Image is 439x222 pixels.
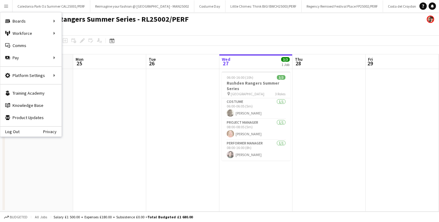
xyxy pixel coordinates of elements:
[227,75,253,80] span: 06:00-16:00 (10h)
[294,60,303,67] span: 28
[222,140,290,161] app-card-role: Performer Manager1/108:00-16:00 (8h)[PERSON_NAME]
[231,92,264,96] span: [GEOGRAPHIC_DATA]
[0,27,61,39] div: Workforce
[34,215,48,219] span: All jobs
[295,56,303,62] span: Thu
[3,214,28,220] button: Budgeted
[368,56,373,62] span: Fri
[302,0,383,12] button: Regency Remixed Festival Place FP25002/PERF
[222,98,290,119] app-card-role: Costume1/106:00-06:05 (5m)[PERSON_NAME]
[0,99,61,111] a: Knowledge Base
[222,71,290,161] app-job-card: 06:00-16:00 (10h)3/3Rushden Rangers Summer Series [GEOGRAPHIC_DATA]3 RolesCostume1/106:00-06:05 (...
[10,215,28,219] span: Budgeted
[222,119,290,140] app-card-role: Project Manager1/108:00-08:05 (5m)[PERSON_NAME]
[367,60,373,67] span: 29
[147,215,193,219] span: Total Budgeted £1 680.00
[0,52,61,64] div: Pay
[0,129,20,134] a: Log Out
[148,60,156,67] span: 26
[149,56,156,62] span: Tue
[194,0,225,12] button: Costume Day
[277,75,285,80] span: 3/3
[222,56,230,62] span: Wed
[13,0,90,12] button: Caledonia Park Oz Summer CAL25001/PERF
[281,62,289,67] div: 1 Job
[5,15,189,24] h1: Rushden Lakes - Rangers Summer Series - RL25002/PERF
[0,39,61,52] a: Comms
[54,215,193,219] div: Salary £1 500.00 + Expenses £180.00 + Subsistence £0.00 =
[90,0,194,12] button: Reimagine your fashion @ [GEOGRAPHIC_DATA] - MAN25002
[43,129,61,134] a: Privacy
[427,16,434,23] app-user-avatar: Performer Department
[0,111,61,124] a: Product Updates
[75,60,84,67] span: 25
[275,92,285,96] span: 3 Roles
[0,69,61,82] div: Platform Settings
[0,87,61,99] a: Training Academy
[281,57,290,62] span: 3/3
[0,15,61,27] div: Boards
[221,60,230,67] span: 27
[222,80,290,91] h3: Rushden Rangers Summer Series
[225,0,302,12] button: Little Chimes: Think BIG! BWCH25003/PERF
[76,56,84,62] span: Mon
